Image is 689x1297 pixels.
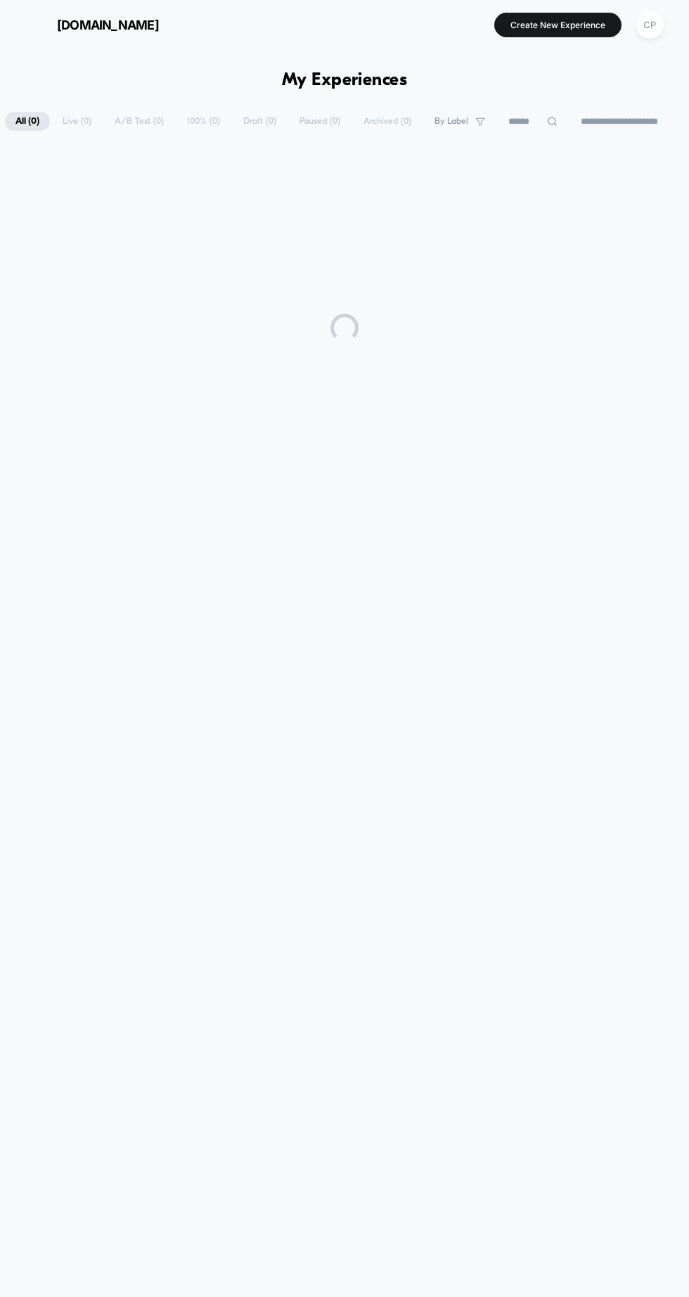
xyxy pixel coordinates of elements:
[636,11,664,39] div: CP
[494,13,622,37] button: Create New Experience
[434,116,468,127] span: By Label
[21,13,163,36] button: [DOMAIN_NAME]
[57,18,159,32] span: [DOMAIN_NAME]
[5,112,50,131] span: All ( 0 )
[632,11,668,39] button: CP
[282,70,408,91] h1: My Experiences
